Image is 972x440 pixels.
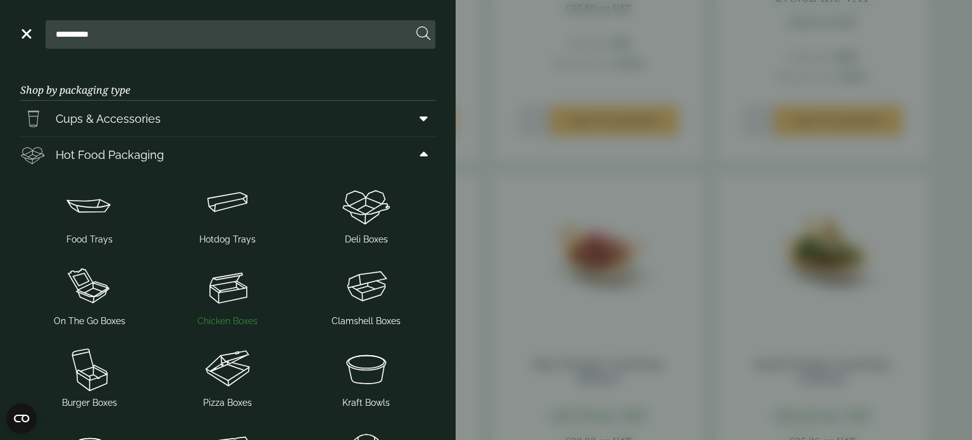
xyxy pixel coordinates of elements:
[302,343,430,394] img: SoupNsalad_bowls.svg
[56,146,164,163] span: Hot Food Packaging
[302,180,430,230] img: Deli_box.svg
[20,142,46,167] img: Deli_box.svg
[25,261,154,312] img: OnTheGo_boxes.svg
[302,261,430,312] img: Clamshell_box.svg
[302,341,430,412] a: Kraft Bowls
[20,101,435,136] a: Cups & Accessories
[199,233,256,246] span: Hotdog Trays
[20,64,435,101] h3: Shop by packaging type
[20,106,46,131] img: PintNhalf_cup.svg
[20,137,435,172] a: Hot Food Packaging
[164,341,292,412] a: Pizza Boxes
[342,396,390,410] span: Kraft Bowls
[332,315,401,328] span: Clamshell Boxes
[164,261,292,312] img: Chicken_box-1.svg
[164,180,292,230] img: Hotdog_tray.svg
[66,233,113,246] span: Food Trays
[6,403,37,434] button: Open CMP widget
[25,343,154,394] img: Burger_box.svg
[25,259,154,330] a: On The Go Boxes
[25,177,154,249] a: Food Trays
[56,110,161,127] span: Cups & Accessories
[197,315,258,328] span: Chicken Boxes
[302,177,430,249] a: Deli Boxes
[25,341,154,412] a: Burger Boxes
[164,343,292,394] img: Pizza_boxes.svg
[62,396,117,410] span: Burger Boxes
[203,396,252,410] span: Pizza Boxes
[302,259,430,330] a: Clamshell Boxes
[345,233,388,246] span: Deli Boxes
[164,177,292,249] a: Hotdog Trays
[54,315,125,328] span: On The Go Boxes
[25,180,154,230] img: Food_tray.svg
[164,259,292,330] a: Chicken Boxes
